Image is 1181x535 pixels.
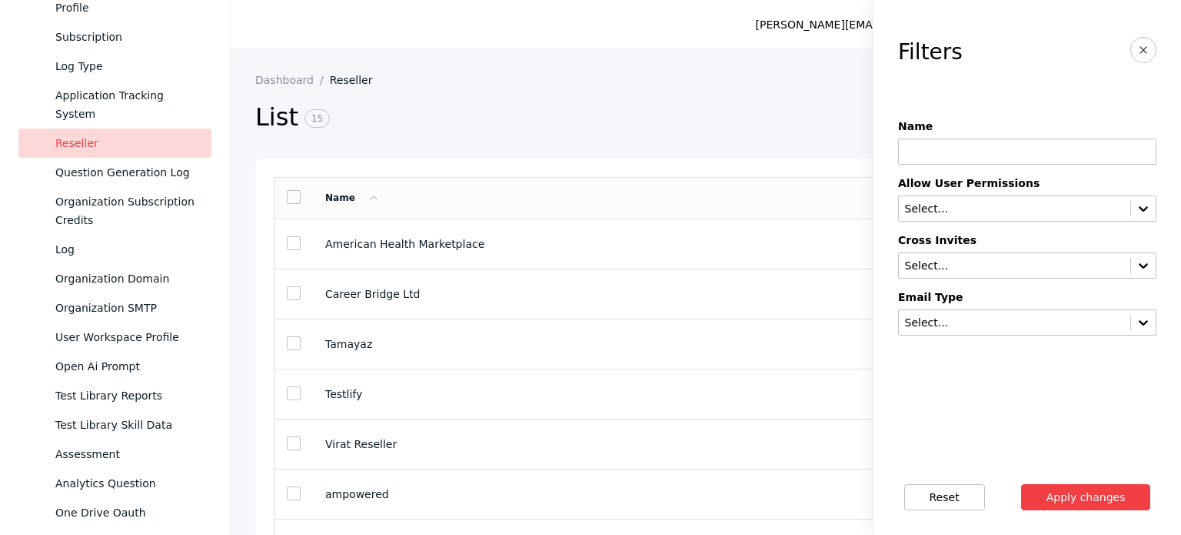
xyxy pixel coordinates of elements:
a: Log Type [18,52,211,81]
div: Test Library Reports [55,386,199,405]
div: Log Type [55,57,199,75]
section: ampowered [325,488,1039,500]
a: One Drive Oauth [18,498,211,527]
div: Test Library Skill Data [55,416,199,434]
div: Log [55,240,199,259]
a: Organization Domain [18,264,211,293]
button: Reset [904,484,985,510]
div: Analytics Question [55,474,199,493]
a: Reseller [18,129,211,158]
a: Analytics Question [18,469,211,498]
div: Open Ai Prompt [55,357,199,376]
h3: Filters [898,40,963,65]
div: User Workspace Profile [55,328,199,346]
a: Reseller [330,74,385,86]
a: User Workspace Profile [18,323,211,352]
div: One Drive Oauth [55,503,199,522]
section: Testlify [325,388,1039,400]
div: Subscription [55,28,199,46]
a: Organization SMTP [18,293,211,323]
div: Organization SMTP [55,299,199,317]
a: Test Library Reports [18,381,211,410]
section: Tamayaz [325,338,1039,350]
label: Name [898,120,1156,132]
a: Application Tracking System [18,81,211,129]
a: Question Generation Log [18,158,211,187]
section: American Health Marketplace [325,238,1039,250]
a: Log [18,235,211,264]
a: Assessment [18,440,211,469]
section: Career Bridge Ltd [325,288,1039,300]
span: 15 [304,109,330,128]
div: Organization Subscription Credits [55,192,199,229]
div: [PERSON_NAME][EMAIL_ADDRESS][PERSON_NAME][DOMAIN_NAME] [756,15,1123,34]
label: Allow User Permissions [898,177,1156,189]
div: Assessment [55,445,199,463]
a: Name [325,192,380,203]
label: Email Type [898,291,1156,303]
h2: List [255,102,917,134]
div: Reseller [55,134,199,152]
a: Subscription [18,22,211,52]
a: Test Library Skill Data [18,410,211,440]
div: Organization Domain [55,269,199,288]
button: Apply changes [1021,484,1151,510]
section: Virat Reseller [325,438,1039,450]
label: Cross Invites [898,234,1156,246]
div: Application Tracking System [55,86,199,123]
a: Organization Subscription Credits [18,187,211,235]
a: Open Ai Prompt [18,352,211,381]
div: Question Generation Log [55,163,199,182]
a: Dashboard [255,74,330,86]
